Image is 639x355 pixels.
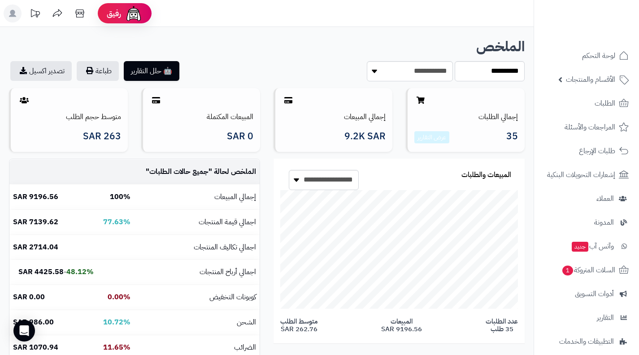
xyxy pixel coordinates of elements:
td: اجمالي أرباح المنتجات [134,260,260,284]
span: التطبيقات والخدمات [559,335,614,348]
td: اجمالي قيمة المنتجات [134,210,260,235]
b: 0.00 SAR [13,292,45,302]
b: 77.63% [103,217,130,227]
td: اجمالي تكاليف المنتجات [134,235,260,260]
b: الملخص [476,36,525,57]
span: المراجعات والأسئلة [565,121,615,133]
b: 986.00 SAR [13,317,54,328]
span: التقارير [597,311,614,324]
span: 263 SAR [83,131,121,142]
a: التطبيقات والخدمات [539,331,634,352]
a: المبيعات المكتملة [207,111,253,122]
span: الطلبات [595,97,615,110]
span: 1 [562,265,574,276]
a: وآتس آبجديد [539,235,634,257]
span: عدد الطلبات 35 طلب [486,318,518,333]
span: أدوات التسويق [575,288,614,300]
td: الملخص لحالة " " [134,160,260,184]
a: المدونة [539,212,634,233]
a: التقارير [539,307,634,328]
button: طباعة [77,61,119,81]
div: Open Intercom Messenger [13,320,35,342]
b: 100% [110,191,130,202]
td: إجمالي المبيعات [134,185,260,209]
td: الشحن [134,310,260,335]
span: المدونة [594,216,614,229]
span: 35 [506,131,518,144]
a: أدوات التسويق [539,283,634,305]
a: متوسط حجم الطلب [66,111,121,122]
b: 7139.62 SAR [13,217,58,227]
span: المبيعات 9196.56 SAR [381,318,422,333]
a: طلبات الإرجاع [539,140,634,162]
b: 4425.58 SAR [18,266,64,277]
span: رفيق [107,8,121,19]
b: 0.00% [108,292,130,302]
b: 9196.56 SAR [13,191,58,202]
td: كوبونات التخفيض [134,285,260,310]
button: 🤖 حلل التقارير [124,61,179,81]
img: logo-2.png [578,13,630,32]
a: إشعارات التحويلات البنكية [539,164,634,186]
b: 1070.94 SAR [13,342,58,353]
a: إجمالي الطلبات [478,111,518,122]
span: وآتس آب [571,240,614,253]
a: إجمالي المبيعات [344,111,386,122]
span: الأقسام والمنتجات [566,73,615,86]
a: الطلبات [539,93,634,114]
a: السلات المتروكة1 [539,259,634,281]
span: متوسط الطلب 262.76 SAR [280,318,317,333]
span: جديد [572,242,588,252]
span: طلبات الإرجاع [579,145,615,157]
img: ai-face.png [125,4,143,22]
span: 9.2K SAR [344,131,386,142]
span: العملاء [596,192,614,205]
b: 10.72% [103,317,130,328]
td: - [9,260,97,284]
b: 2714.04 SAR [13,242,58,253]
a: تحديثات المنصة [24,4,46,25]
a: تصدير اكسيل [10,61,72,81]
h3: المبيعات والطلبات [461,171,511,179]
b: 11.65% [103,342,130,353]
b: 48.12% [66,266,94,277]
a: لوحة التحكم [539,45,634,67]
span: جميع حالات الطلبات [149,166,209,177]
a: المراجعات والأسئلة [539,116,634,138]
span: 0 SAR [227,131,253,142]
span: السلات المتروكة [561,264,615,276]
a: عرض التقارير [417,133,446,142]
span: لوحة التحكم [582,49,615,62]
span: إشعارات التحويلات البنكية [547,169,615,181]
a: العملاء [539,188,634,209]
